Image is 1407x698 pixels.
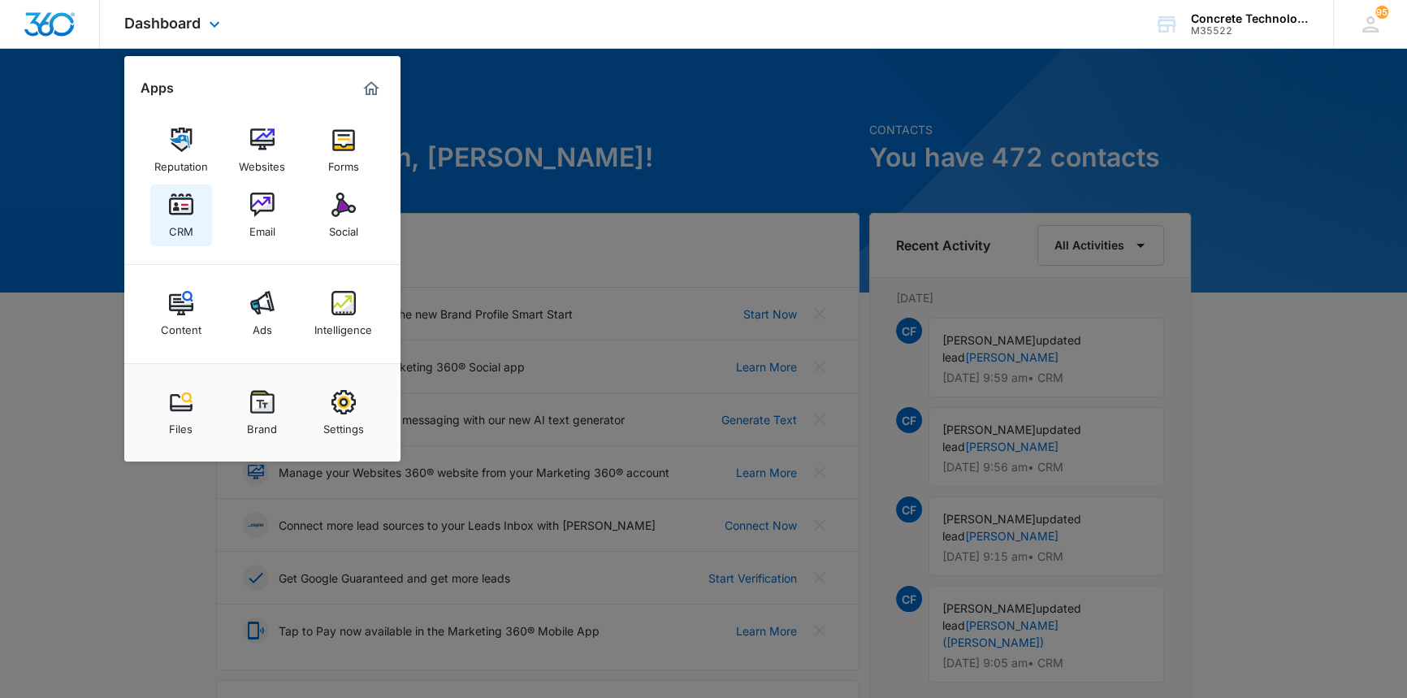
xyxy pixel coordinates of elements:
[124,15,201,32] span: Dashboard
[150,119,212,181] a: Reputation
[1191,12,1310,25] div: account name
[1191,25,1310,37] div: account id
[313,119,374,181] a: Forms
[232,119,293,181] a: Websites
[169,217,193,238] div: CRM
[253,315,272,336] div: Ads
[247,414,277,436] div: Brand
[239,152,285,173] div: Websites
[323,414,364,436] div: Settings
[249,217,275,238] div: Email
[141,80,174,96] h2: Apps
[161,315,201,336] div: Content
[150,184,212,246] a: CRM
[314,315,372,336] div: Intelligence
[313,184,374,246] a: Social
[329,217,358,238] div: Social
[232,382,293,444] a: Brand
[232,283,293,345] a: Ads
[232,184,293,246] a: Email
[328,152,359,173] div: Forms
[313,283,374,345] a: Intelligence
[313,382,374,444] a: Settings
[169,414,193,436] div: Files
[150,382,212,444] a: Files
[150,283,212,345] a: Content
[1375,6,1388,19] span: 95
[154,152,208,173] div: Reputation
[358,76,384,102] a: Marketing 360® Dashboard
[1375,6,1388,19] div: notifications count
